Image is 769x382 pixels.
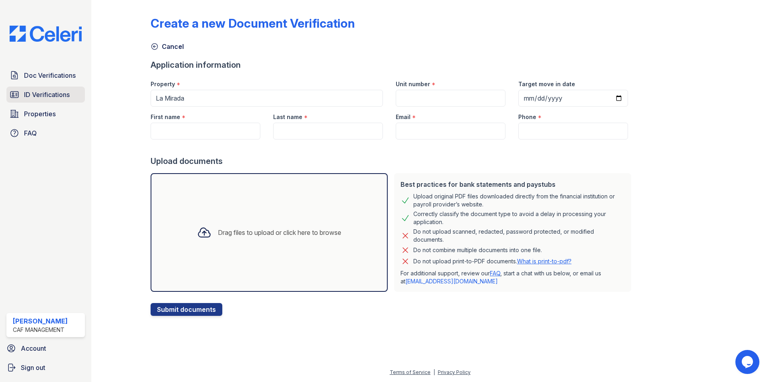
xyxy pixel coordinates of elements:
label: Unit number [396,80,430,88]
div: CAF Management [13,326,68,334]
span: Properties [24,109,56,119]
span: ID Verifications [24,90,70,99]
a: Cancel [151,42,184,51]
label: Last name [273,113,302,121]
img: CE_Logo_Blue-a8612792a0a2168367f1c8372b55b34899dd931a85d93a1a3d3e32e68fde9ad4.png [3,26,88,42]
span: Account [21,344,46,353]
div: Best practices for bank statements and paystubs [401,180,625,189]
label: First name [151,113,180,121]
div: Upload documents [151,156,634,167]
a: [EMAIL_ADDRESS][DOMAIN_NAME] [405,278,498,285]
a: Doc Verifications [6,67,85,83]
label: Property [151,80,175,88]
button: Submit documents [151,303,222,316]
a: Properties [6,106,85,122]
a: Account [3,340,88,356]
div: Do not upload scanned, redacted, password protected, or modified documents. [413,228,625,244]
div: Upload original PDF files downloaded directly from the financial institution or payroll provider’... [413,192,625,208]
p: For additional support, review our , start a chat with us below, or email us at [401,269,625,285]
iframe: chat widget [735,350,761,374]
label: Email [396,113,411,121]
a: FAQ [6,125,85,141]
div: Drag files to upload or click here to browse [218,228,341,237]
span: FAQ [24,128,37,138]
p: Do not upload print-to-PDF documents. [413,257,572,265]
div: [PERSON_NAME] [13,316,68,326]
a: ID Verifications [6,87,85,103]
div: | [433,369,435,375]
a: Privacy Policy [438,369,471,375]
a: What is print-to-pdf? [517,258,572,265]
span: Sign out [21,363,45,372]
label: Phone [518,113,536,121]
div: Create a new Document Verification [151,16,355,30]
div: Do not combine multiple documents into one file. [413,245,542,255]
label: Target move in date [518,80,575,88]
div: Correctly classify the document type to avoid a delay in processing your application. [413,210,625,226]
span: Doc Verifications [24,71,76,80]
a: Sign out [3,360,88,376]
a: Terms of Service [390,369,431,375]
a: FAQ [490,270,500,277]
div: Application information [151,59,634,71]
